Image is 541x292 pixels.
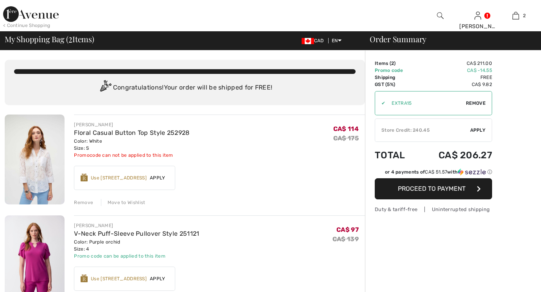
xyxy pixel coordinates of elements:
a: Floral Casual Button Top Style 252928 [74,129,189,136]
td: GST (5%) [375,81,417,88]
td: Shipping [375,74,417,81]
div: Color: White Size: S [74,138,189,152]
div: or 4 payments ofCA$ 51.57withSezzle Click to learn more about Sezzle [375,168,492,178]
td: Total [375,142,417,168]
td: Free [417,74,492,81]
td: Promo code [375,67,417,74]
img: 1ère Avenue [3,6,59,22]
div: < Continue Shopping [3,22,50,29]
img: search the website [437,11,444,20]
div: Congratulations! Your order will be shipped for FREE! [14,80,356,96]
td: CA$ 9.82 [417,81,492,88]
input: Promo code [385,91,466,115]
div: [PERSON_NAME] [74,121,189,128]
div: Color: Purple orchid Size: 4 [74,238,199,253]
img: Congratulation2.svg [97,80,113,96]
a: Sign In [474,12,481,19]
div: Order Summary [360,35,536,43]
div: [PERSON_NAME] [74,222,199,229]
img: My Info [474,11,481,20]
a: 2 [497,11,534,20]
td: Items ( ) [375,60,417,67]
span: 2 [391,61,394,66]
s: CA$ 175 [333,134,359,142]
img: Reward-Logo.svg [81,274,88,282]
span: 2 [68,33,72,43]
div: Promo code can be applied to this item [74,253,199,260]
div: or 4 payments of with [385,168,492,176]
span: CA$ 51.57 [425,169,447,175]
img: Reward-Logo.svg [81,174,88,181]
a: V-Neck Puff-Sleeve Pullover Style 251121 [74,230,199,237]
s: CA$ 139 [333,235,359,243]
span: EN [332,38,341,43]
div: Promocode can not be applied to this item [74,152,189,159]
span: Apply [147,275,169,282]
img: My Bag [512,11,519,20]
span: Apply [470,127,486,134]
img: Canadian Dollar [302,38,314,44]
td: CA$ -14.55 [417,67,492,74]
span: Apply [147,174,169,181]
span: Proceed to Payment [398,185,466,192]
span: Remove [466,100,485,107]
span: My Shopping Bag ( Items) [5,35,94,43]
span: 2 [523,12,526,19]
img: Floral Casual Button Top Style 252928 [5,115,65,204]
div: Use [STREET_ADDRESS] [91,174,147,181]
div: ✔ [375,100,385,107]
span: CA$ 114 [333,125,359,133]
div: Move to Wishlist [101,199,146,206]
td: CA$ 206.27 [417,142,492,168]
span: CA$ 97 [336,226,359,233]
div: [PERSON_NAME] [459,22,496,30]
div: Duty & tariff-free | Uninterrupted shipping [375,206,492,213]
div: Remove [74,199,93,206]
button: Proceed to Payment [375,178,492,199]
div: Use [STREET_ADDRESS] [91,275,147,282]
span: CAD [302,38,327,43]
div: Store Credit: 240.45 [375,127,470,134]
td: CA$ 211.00 [417,60,492,67]
img: Sezzle [458,168,486,176]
